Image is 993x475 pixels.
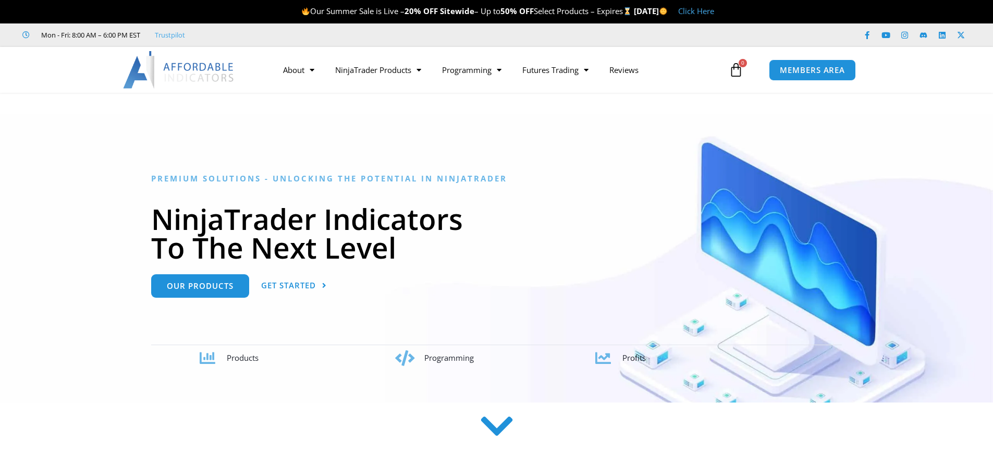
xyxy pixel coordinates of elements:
[155,29,185,41] a: Trustpilot
[302,7,310,15] img: 🔥
[678,6,714,16] a: Click Here
[713,55,759,85] a: 0
[261,282,316,289] span: Get Started
[634,6,668,16] strong: [DATE]
[273,58,325,82] a: About
[659,7,667,15] img: 🌞
[325,58,432,82] a: NinjaTrader Products
[227,352,259,363] span: Products
[440,6,474,16] strong: Sitewide
[123,51,235,89] img: LogoAI | Affordable Indicators – NinjaTrader
[424,352,474,363] span: Programming
[404,6,438,16] strong: 20% OFF
[301,6,634,16] span: Our Summer Sale is Live – – Up to Select Products – Expires
[780,66,845,74] span: MEMBERS AREA
[273,58,726,82] nav: Menu
[151,274,249,298] a: Our Products
[739,59,747,67] span: 0
[432,58,512,82] a: Programming
[167,282,234,290] span: Our Products
[261,274,327,298] a: Get Started
[151,174,842,184] h6: Premium Solutions - Unlocking the Potential in NinjaTrader
[599,58,649,82] a: Reviews
[622,352,646,363] span: Profits
[39,29,140,41] span: Mon - Fri: 8:00 AM – 6:00 PM EST
[623,7,631,15] img: ⌛
[512,58,599,82] a: Futures Trading
[769,59,856,81] a: MEMBERS AREA
[500,6,534,16] strong: 50% OFF
[151,204,842,262] h1: NinjaTrader Indicators To The Next Level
